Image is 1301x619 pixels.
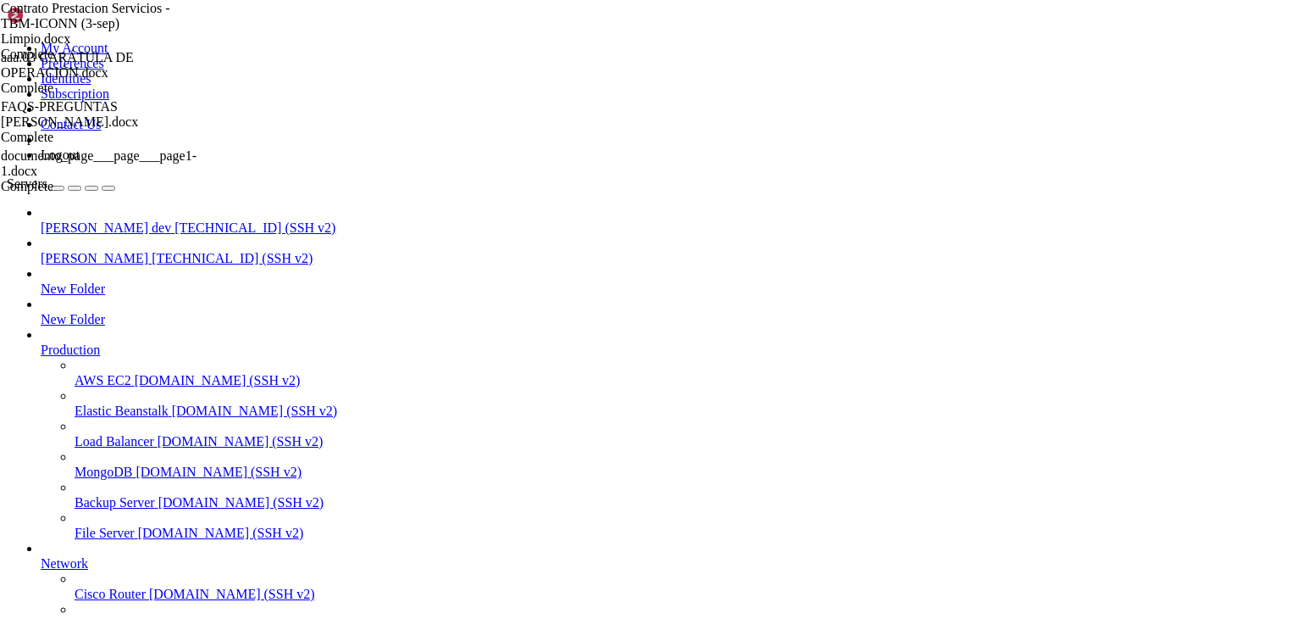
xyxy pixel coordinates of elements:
[1,99,138,129] span: FAQS-PREGUNTAS PACO.docx
[1,148,197,178] span: documento_page___page___page1-1.docx
[1,50,134,80] span: aaa.03 CARÁTULA DE OPERACIÓN.docx
[1,47,170,62] div: Complete
[1,81,170,96] div: Complete
[1,1,170,46] span: Contrato Prestacion Servicios - TBM-ICONN (3-sep) Limpio.docx
[1,130,170,145] div: Complete
[1,99,138,129] span: FAQS-PREGUNTAS [PERSON_NAME].docx
[1,179,170,194] div: Complete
